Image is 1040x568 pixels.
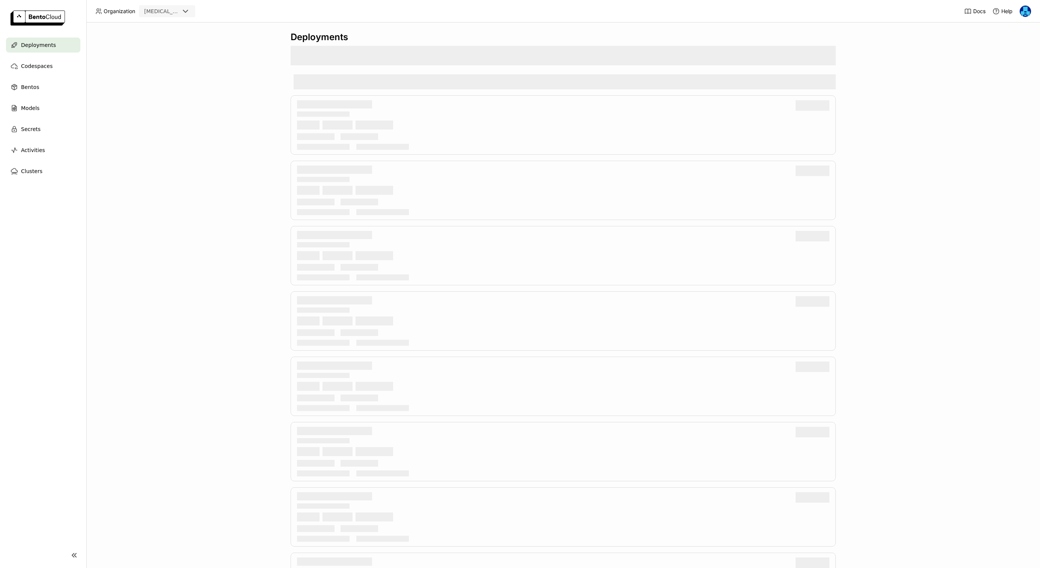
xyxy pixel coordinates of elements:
a: Clusters [6,164,80,179]
span: Help [1001,8,1013,15]
span: Deployments [21,41,56,50]
span: Clusters [21,167,42,176]
a: Codespaces [6,59,80,74]
a: Activities [6,143,80,158]
span: Models [21,104,39,113]
img: Yi Guo [1020,6,1031,17]
div: [MEDICAL_DATA] [144,8,179,15]
div: Help [992,8,1013,15]
a: Docs [964,8,986,15]
span: Docs [973,8,986,15]
div: Deployments [291,32,836,43]
span: Bentos [21,83,39,92]
img: logo [11,11,65,26]
span: Organization [104,8,135,15]
span: Codespaces [21,62,53,71]
span: Activities [21,146,45,155]
a: Bentos [6,80,80,95]
input: Selected revia. [180,8,181,15]
a: Models [6,101,80,116]
a: Secrets [6,122,80,137]
a: Deployments [6,38,80,53]
span: Secrets [21,125,41,134]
